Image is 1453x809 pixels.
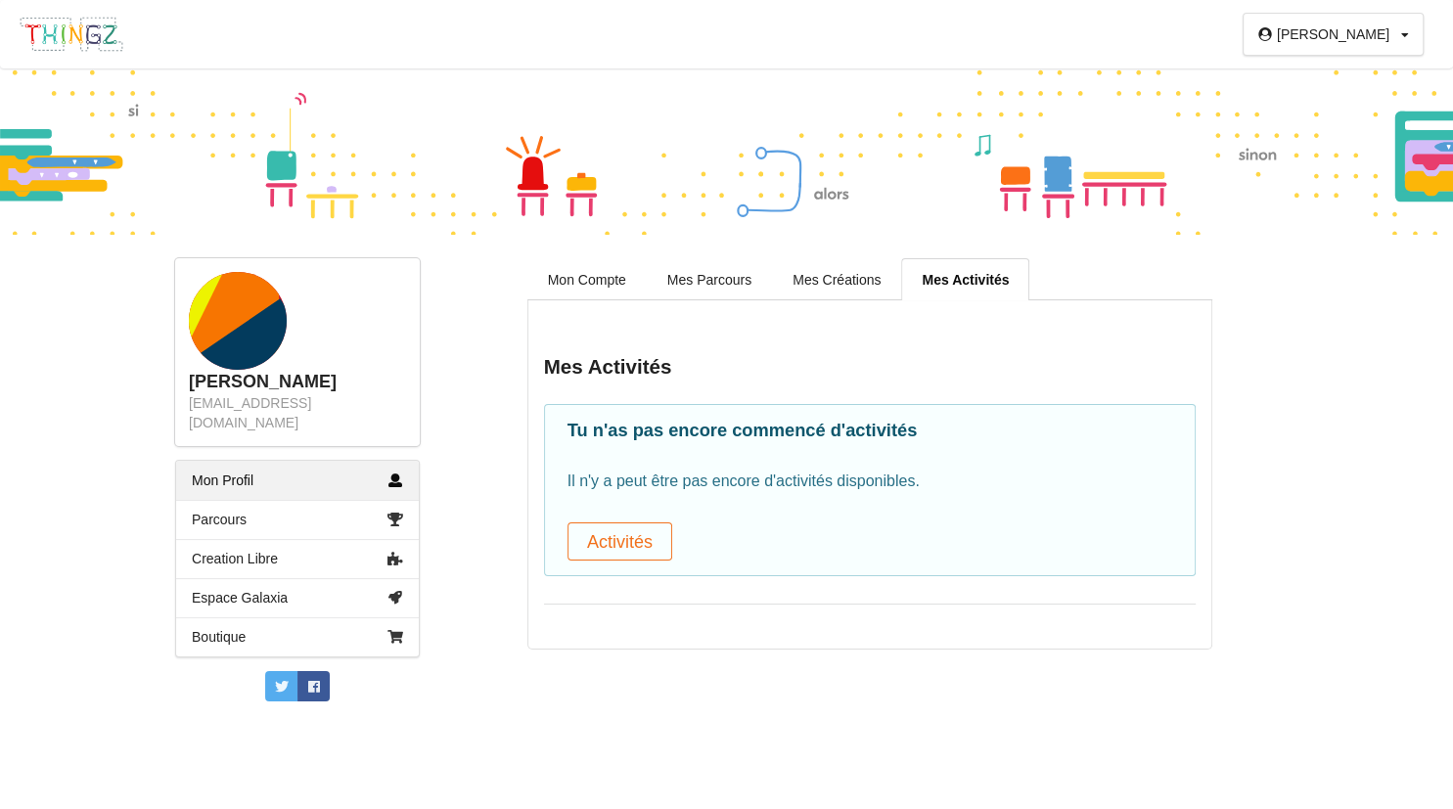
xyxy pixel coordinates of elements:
[647,258,772,299] a: Mes Parcours
[176,578,419,617] a: Espace Galaxia
[189,371,406,393] div: [PERSON_NAME]
[568,420,918,440] span: Tu n'as pas encore commencé d'activités
[568,522,673,561] button: Activités
[176,500,419,539] a: Parcours
[527,258,647,299] a: Mon Compte
[901,258,1029,300] a: Mes Activités
[568,471,1172,561] div: Il n'y a peut être pas encore d'activités disponibles.
[176,539,419,578] a: Creation Libre
[772,258,901,299] a: Mes Créations
[19,16,124,53] img: thingz_logo.png
[544,354,1196,380] div: Mes Activités
[189,393,406,432] div: [EMAIL_ADDRESS][DOMAIN_NAME]
[1277,27,1389,41] div: [PERSON_NAME]
[176,461,419,500] a: Mon Profil
[176,617,419,656] a: Boutique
